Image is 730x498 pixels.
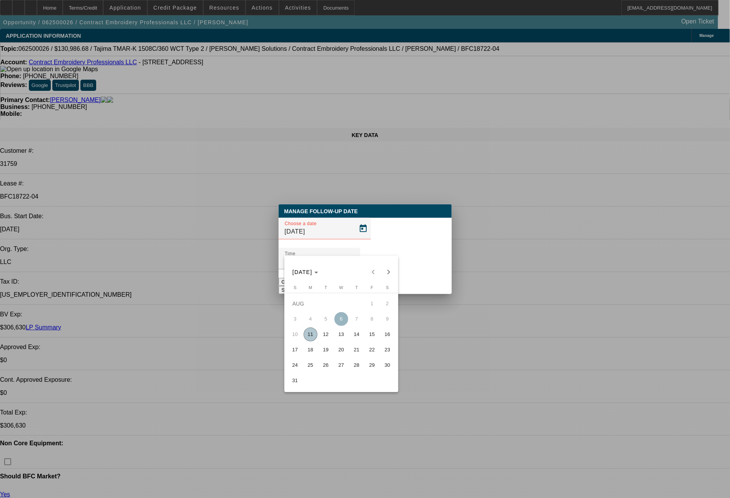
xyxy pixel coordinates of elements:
button: August 31, 2025 [287,373,303,388]
span: 8 [365,312,379,326]
span: 18 [304,343,317,357]
button: August 29, 2025 [364,358,380,373]
span: M [309,285,312,290]
span: 16 [381,328,394,341]
span: 20 [334,343,348,357]
button: August 23, 2025 [380,342,395,358]
button: August 5, 2025 [318,311,334,327]
button: August 9, 2025 [380,311,395,327]
span: 2 [381,297,394,311]
button: Next month [381,264,396,280]
button: August 27, 2025 [334,358,349,373]
span: T [355,285,358,290]
button: August 25, 2025 [303,358,318,373]
span: 30 [381,358,394,372]
button: August 20, 2025 [334,342,349,358]
span: 27 [334,358,348,372]
span: 4 [304,312,317,326]
button: August 6, 2025 [334,311,349,327]
span: 15 [365,328,379,341]
span: F [371,285,373,290]
button: August 28, 2025 [349,358,364,373]
span: 5 [319,312,333,326]
span: 22 [365,343,379,357]
button: August 3, 2025 [287,311,303,327]
button: Choose month and year [289,265,321,279]
span: 3 [288,312,302,326]
span: 9 [381,312,394,326]
span: 14 [350,328,364,341]
span: S [386,285,389,290]
button: August 10, 2025 [287,327,303,342]
button: August 19, 2025 [318,342,334,358]
span: 21 [350,343,364,357]
td: AUG [287,296,364,311]
span: 25 [304,358,317,372]
button: August 1, 2025 [364,296,380,311]
span: 1 [365,297,379,311]
button: August 18, 2025 [303,342,318,358]
span: 7 [350,312,364,326]
span: 29 [365,358,379,372]
button: August 26, 2025 [318,358,334,373]
button: August 2, 2025 [380,296,395,311]
button: August 14, 2025 [349,327,364,342]
span: T [324,285,327,290]
button: August 15, 2025 [364,327,380,342]
button: August 8, 2025 [364,311,380,327]
button: August 4, 2025 [303,311,318,327]
button: August 22, 2025 [364,342,380,358]
button: August 11, 2025 [303,327,318,342]
span: S [294,285,296,290]
span: 19 [319,343,333,357]
button: August 21, 2025 [349,342,364,358]
span: [DATE] [292,269,312,275]
span: 6 [334,312,348,326]
span: 28 [350,358,364,372]
button: August 12, 2025 [318,327,334,342]
span: 11 [304,328,317,341]
span: 24 [288,358,302,372]
span: 10 [288,328,302,341]
span: 17 [288,343,302,357]
span: 13 [334,328,348,341]
button: August 30, 2025 [380,358,395,373]
span: 31 [288,374,302,388]
span: W [339,285,343,290]
span: 12 [319,328,333,341]
button: August 7, 2025 [349,311,364,327]
span: 26 [319,358,333,372]
button: August 17, 2025 [287,342,303,358]
button: August 16, 2025 [380,327,395,342]
button: August 24, 2025 [287,358,303,373]
span: 23 [381,343,394,357]
button: August 13, 2025 [334,327,349,342]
